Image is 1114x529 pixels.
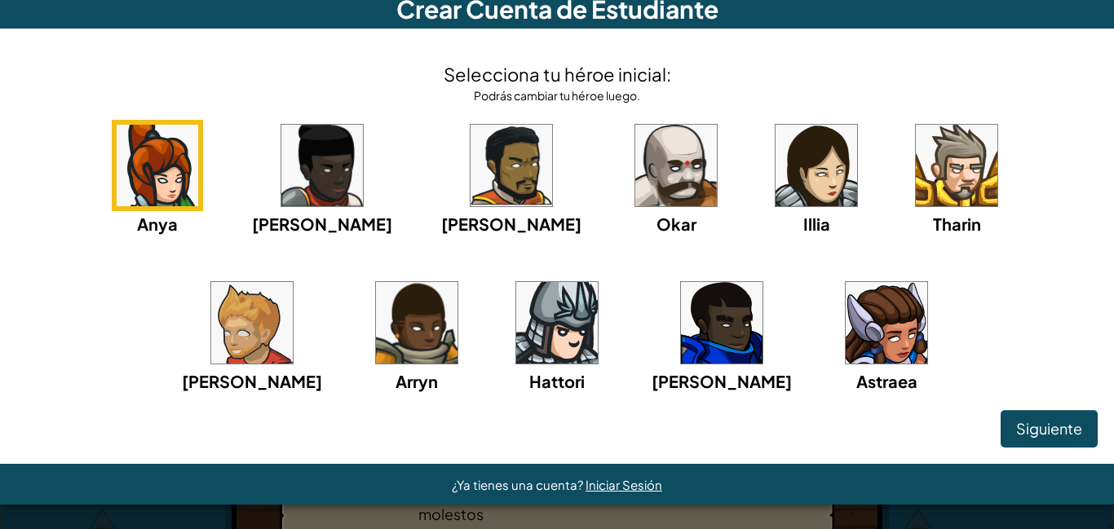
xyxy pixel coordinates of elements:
h4: Selecciona tu héroe inicial: [444,61,671,87]
span: Siguiente [1016,419,1082,438]
img: portrait.png [635,125,717,206]
span: Tharin [933,214,981,234]
span: [PERSON_NAME] [441,214,581,234]
span: [PERSON_NAME] [252,214,392,234]
span: Illia [803,214,830,234]
img: portrait.png [117,125,198,206]
span: Arryn [396,371,438,391]
img: portrait.png [776,125,857,206]
span: Hattori [529,371,585,391]
span: ¿Ya tienes una cuenta? [452,477,586,492]
button: Siguiente [1001,410,1098,447]
span: [PERSON_NAME] [652,371,792,391]
span: [PERSON_NAME] [182,371,322,391]
img: portrait.png [281,125,363,206]
img: portrait.png [681,282,763,364]
span: Okar [656,214,696,234]
img: portrait.png [376,282,458,364]
img: portrait.png [516,282,598,364]
img: portrait.png [916,125,997,206]
img: portrait.png [471,125,552,206]
img: portrait.png [846,282,927,364]
span: Astraea [856,371,917,391]
img: portrait.png [211,282,293,364]
a: Iniciar Sesión [586,477,662,492]
div: Podrás cambiar tu héroe luego. [444,87,671,104]
span: Anya [137,214,178,234]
